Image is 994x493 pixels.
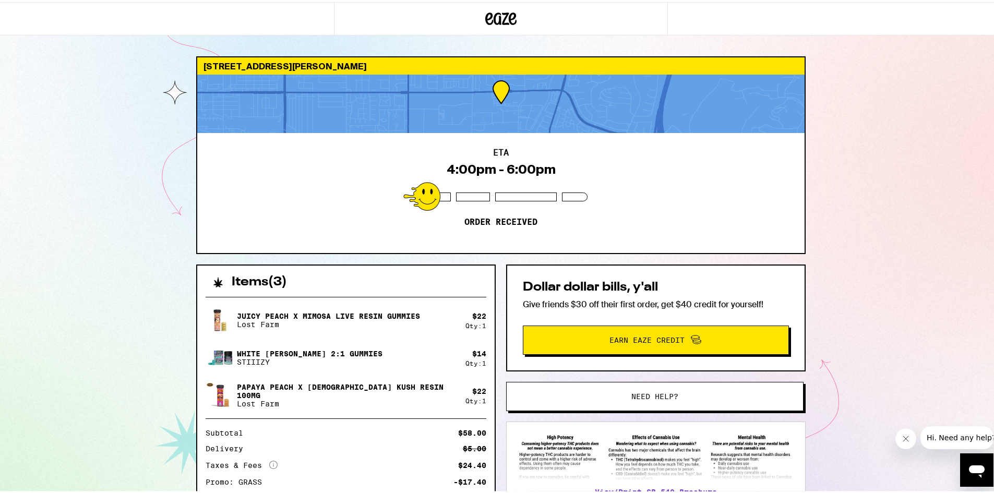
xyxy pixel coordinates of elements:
[523,323,789,353] button: Earn Eaze Credit
[237,310,420,318] p: Juicy Peach x Mimosa Live Resin Gummies
[206,476,269,484] div: Promo: GRASS
[920,424,993,447] iframe: Message from company
[237,356,382,364] p: STIIIZY
[237,318,420,327] p: Lost Farm
[493,147,509,155] h2: ETA
[206,459,278,468] div: Taxes & Fees
[206,443,250,450] div: Delivery
[465,358,486,365] div: Qty: 1
[631,391,678,398] span: Need help?
[197,55,805,73] div: [STREET_ADDRESS][PERSON_NAME]
[472,310,486,318] div: $ 22
[465,395,486,402] div: Qty: 1
[206,380,235,407] img: Papaya Peach X Hindu Kush Resin 100mg
[447,160,556,175] div: 4:00pm - 6:00pm
[232,274,287,286] h2: Items ( 3 )
[895,426,916,447] iframe: Close message
[206,341,235,370] img: White Berry 2:1 Gummies
[523,297,789,308] p: Give friends $30 off their first order, get $40 credit for yourself!
[458,427,486,435] div: $58.00
[609,334,685,342] span: Earn Eaze Credit
[458,460,486,467] div: $24.40
[506,380,804,409] button: Need help?
[6,7,75,16] span: Hi. Need any help?
[206,427,250,435] div: Subtotal
[453,476,486,484] div: -$17.40
[472,385,486,393] div: $ 22
[960,451,993,485] iframe: Button to launch messaging window
[465,320,486,327] div: Qty: 1
[464,215,537,225] p: Order received
[237,381,457,398] p: Papaya Peach X [DEMOGRAPHIC_DATA] Kush Resin 100mg
[206,304,235,333] img: Juicy Peach x Mimosa Live Resin Gummies
[463,443,486,450] div: $5.00
[517,430,795,479] img: SB 540 Brochure preview
[237,398,457,406] p: Lost Farm
[523,279,789,292] h2: Dollar dollar bills, y'all
[237,347,382,356] p: White [PERSON_NAME] 2:1 Gummies
[472,347,486,356] div: $ 14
